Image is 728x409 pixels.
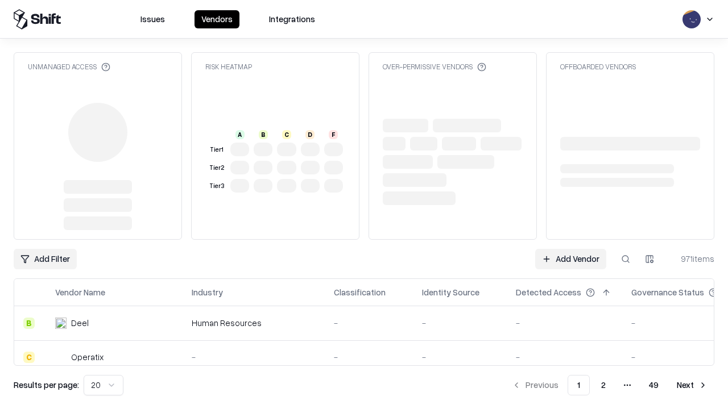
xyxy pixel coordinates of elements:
div: C [23,352,35,363]
div: A [235,130,245,139]
div: - [192,351,316,363]
div: Detected Access [516,286,581,298]
div: 971 items [669,253,714,265]
div: Governance Status [631,286,704,298]
div: D [305,130,315,139]
div: F [329,130,338,139]
div: Vendor Name [55,286,105,298]
button: Add Filter [14,249,77,269]
button: Next [670,375,714,395]
div: Over-Permissive Vendors [383,62,486,72]
p: Results per page: [14,379,79,391]
div: Tier 2 [208,163,226,173]
div: Industry [192,286,223,298]
div: B [259,130,268,139]
img: Deel [55,318,67,329]
div: Operatix [71,351,104,363]
div: Identity Source [422,286,479,298]
div: C [282,130,291,139]
button: Vendors [195,10,239,28]
a: Add Vendor [535,249,606,269]
div: B [23,318,35,329]
div: Risk Heatmap [205,62,252,72]
div: Tier 1 [208,145,226,155]
div: - [334,351,404,363]
div: Unmanaged Access [28,62,110,72]
div: - [516,351,613,363]
div: Tier 3 [208,181,226,191]
nav: pagination [505,375,714,395]
div: Classification [334,286,386,298]
div: Deel [71,317,89,329]
button: 1 [568,375,590,395]
button: 49 [640,375,668,395]
div: - [422,351,498,363]
button: Issues [134,10,172,28]
div: Human Resources [192,317,316,329]
button: 2 [592,375,615,395]
div: - [334,317,404,329]
div: - [422,317,498,329]
div: - [516,317,613,329]
img: Operatix [55,352,67,363]
button: Integrations [262,10,322,28]
div: Offboarded Vendors [560,62,636,72]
